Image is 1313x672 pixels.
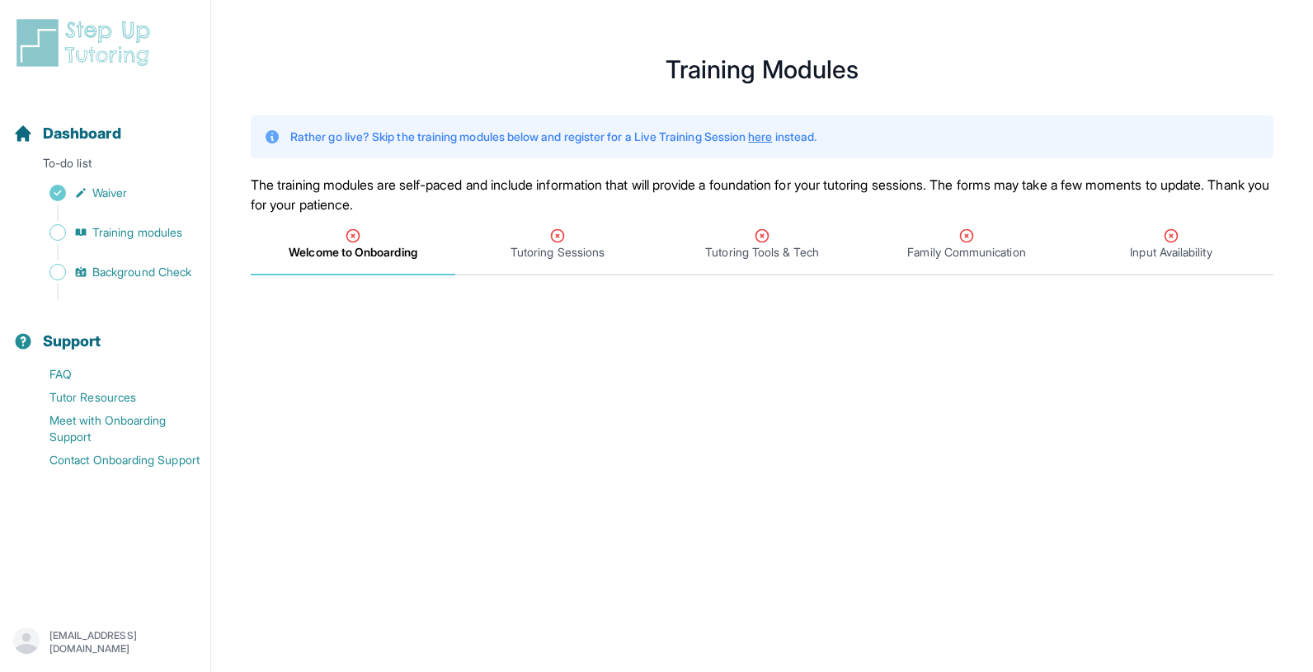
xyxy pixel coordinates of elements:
[13,449,210,472] a: Contact Onboarding Support
[251,175,1273,214] p: The training modules are self-paced and include information that will provide a foundation for yo...
[13,16,160,69] img: logo
[7,155,204,178] p: To-do list
[748,129,772,143] a: here
[13,363,210,386] a: FAQ
[7,96,204,152] button: Dashboard
[290,129,817,145] p: Rather go live? Skip the training modules below and register for a Live Training Session instead.
[7,303,204,359] button: Support
[511,244,605,261] span: Tutoring Sessions
[251,59,1273,79] h1: Training Modules
[13,181,210,204] a: Waiver
[289,244,416,261] span: Welcome to Onboarding
[13,409,210,449] a: Meet with Onboarding Support
[92,224,182,241] span: Training modules
[13,261,210,284] a: Background Check
[49,629,197,656] p: [EMAIL_ADDRESS][DOMAIN_NAME]
[1130,244,1212,261] span: Input Availability
[705,244,818,261] span: Tutoring Tools & Tech
[907,244,1025,261] span: Family Communication
[251,214,1273,275] nav: Tabs
[92,264,191,280] span: Background Check
[13,221,210,244] a: Training modules
[43,330,101,353] span: Support
[92,185,127,201] span: Waiver
[43,122,121,145] span: Dashboard
[13,122,121,145] a: Dashboard
[13,627,197,657] button: [EMAIL_ADDRESS][DOMAIN_NAME]
[13,386,210,409] a: Tutor Resources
